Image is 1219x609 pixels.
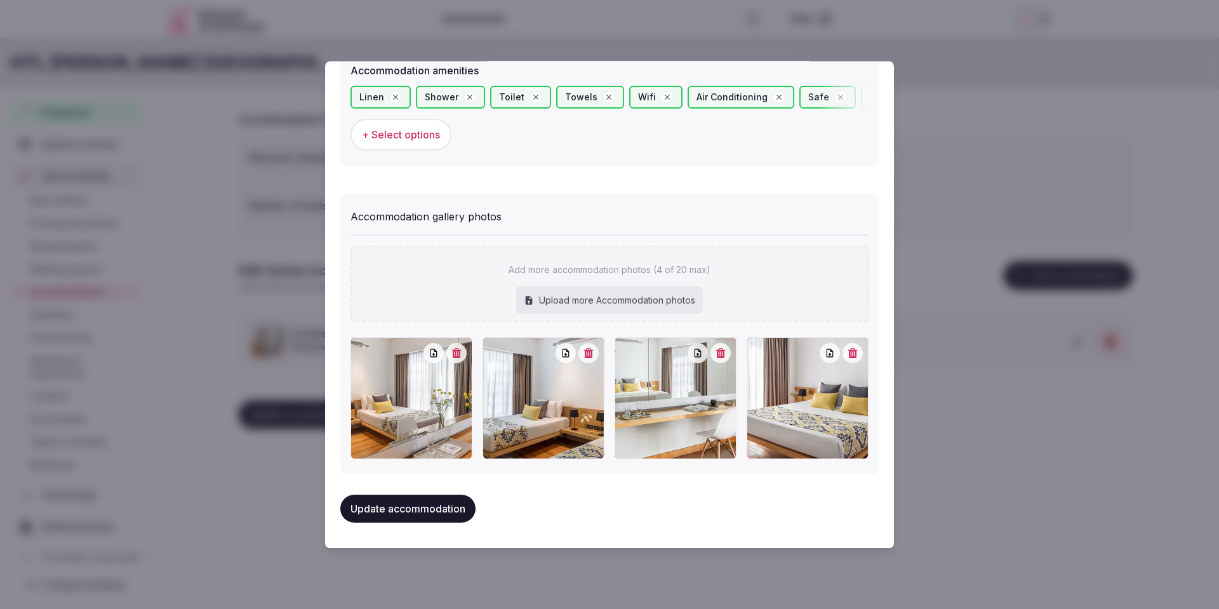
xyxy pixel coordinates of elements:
span: + Select options [362,128,440,142]
div: Private Bathroom(s) [861,86,984,109]
div: rv-HTL Urbano Buenos Aires Hotel-argentina-double standard-1.webp [747,337,869,459]
div: Upload more Accommodation photos [516,286,703,314]
div: Linen [350,86,411,109]
button: + Select options [350,119,451,151]
div: Safe [799,86,856,109]
div: Towels [556,86,624,109]
div: Toilet [490,86,551,109]
div: Air Conditioning [688,86,794,109]
p: Add more accommodation photos (4 of 20 max) [509,264,710,277]
div: rv-HTL Urbano Buenos Aires Hotel-argentina-double standard-2.jpg [615,337,736,459]
button: Update accommodation [340,495,476,523]
div: rv-HTL Urbano Buenos Aires Hotel-argentina-double standard-4.jpg [350,337,472,459]
div: Accommodation gallery photos [350,204,869,224]
div: rv-HTL Urbano Buenos Aires Hotel-argentina-double standard-3.jpg [483,337,604,459]
div: Shower [416,86,485,109]
label: Accommodation amenities [350,65,869,76]
div: Wifi [629,86,683,109]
